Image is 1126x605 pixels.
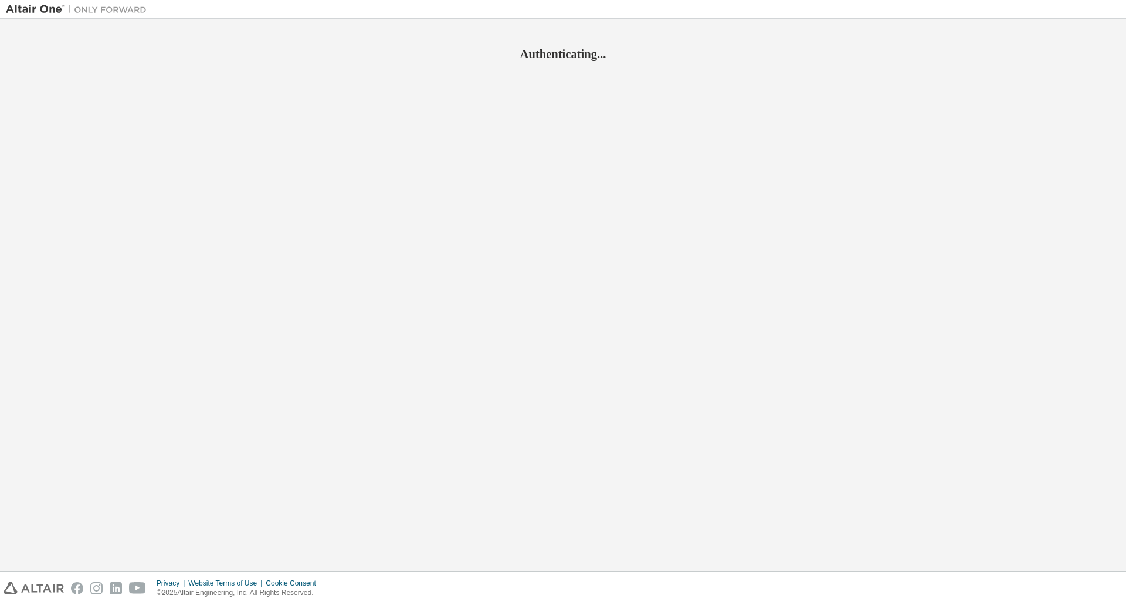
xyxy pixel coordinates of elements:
img: linkedin.svg [110,582,122,594]
img: facebook.svg [71,582,83,594]
p: © 2025 Altair Engineering, Inc. All Rights Reserved. [157,588,323,598]
img: Altair One [6,4,152,15]
img: youtube.svg [129,582,146,594]
div: Cookie Consent [266,579,323,588]
img: altair_logo.svg [4,582,64,594]
div: Privacy [157,579,188,588]
img: instagram.svg [90,582,103,594]
h2: Authenticating... [6,46,1120,62]
div: Website Terms of Use [188,579,266,588]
